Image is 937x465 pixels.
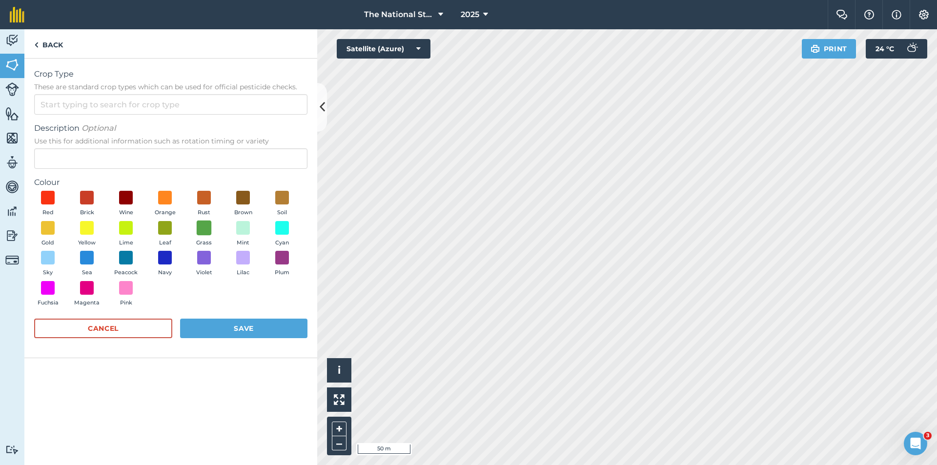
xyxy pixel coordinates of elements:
[190,251,218,277] button: Violet
[5,131,19,145] img: svg+xml;base64,PHN2ZyB4bWxucz0iaHR0cDovL3d3dy53My5vcmcvMjAwMC9zdmciIHdpZHRoPSI1NiIgaGVpZ2h0PSI2MC...
[10,7,24,22] img: fieldmargin Logo
[190,221,218,247] button: Grass
[73,251,101,277] button: Sea
[34,177,307,188] label: Colour
[43,268,53,277] span: Sky
[196,268,212,277] span: Violet
[190,191,218,217] button: Rust
[151,251,179,277] button: Navy
[34,319,172,338] button: Cancel
[24,29,73,58] a: Back
[237,239,249,247] span: Mint
[112,251,140,277] button: Peacock
[34,221,61,247] button: Gold
[73,221,101,247] button: Yellow
[229,251,257,277] button: Lilac
[73,191,101,217] button: Brick
[82,268,92,277] span: Sea
[81,123,116,133] em: Optional
[180,319,307,338] button: Save
[5,204,19,219] img: svg+xml;base64,PD94bWwgdmVyc2lvbj0iMS4wIiBlbmNvZGluZz0idXRmLTgiPz4KPCEtLSBHZW5lcmF0b3I6IEFkb2JlIE...
[5,106,19,121] img: svg+xml;base64,PHN2ZyB4bWxucz0iaHR0cDovL3d3dy53My5vcmcvMjAwMC9zdmciIHdpZHRoPSI1NiIgaGVpZ2h0PSI2MC...
[78,239,96,247] span: Yellow
[364,9,434,20] span: The National Stud
[151,221,179,247] button: Leaf
[337,39,430,59] button: Satellite (Azure)
[277,208,287,217] span: Soil
[461,9,479,20] span: 2025
[268,251,296,277] button: Plum
[866,39,927,59] button: 24 °C
[811,43,820,55] img: svg+xml;base64,PHN2ZyB4bWxucz0iaHR0cDovL3d3dy53My5vcmcvMjAwMC9zdmciIHdpZHRoPSIxOSIgaGVpZ2h0PSIyNC...
[80,208,94,217] span: Brick
[112,221,140,247] button: Lime
[114,268,138,277] span: Peacock
[120,299,132,307] span: Pink
[334,394,345,405] img: Four arrows, one pointing top left, one top right, one bottom right and the last bottom left
[5,253,19,267] img: svg+xml;base64,PD94bWwgdmVyc2lvbj0iMS4wIiBlbmNvZGluZz0idXRmLTgiPz4KPCEtLSBHZW5lcmF0b3I6IEFkb2JlIE...
[802,39,856,59] button: Print
[892,9,901,20] img: svg+xml;base64,PHN2ZyB4bWxucz0iaHR0cDovL3d3dy53My5vcmcvMjAwMC9zdmciIHdpZHRoPSIxNyIgaGVpZ2h0PSIxNy...
[229,221,257,247] button: Mint
[34,251,61,277] button: Sky
[198,208,210,217] span: Rust
[34,122,307,134] span: Description
[151,191,179,217] button: Orange
[332,436,346,450] button: –
[34,68,307,80] span: Crop Type
[5,58,19,72] img: svg+xml;base64,PHN2ZyB4bWxucz0iaHR0cDovL3d3dy53My5vcmcvMjAwMC9zdmciIHdpZHRoPSI1NiIgaGVpZ2h0PSI2MC...
[112,281,140,307] button: Pink
[332,422,346,436] button: +
[863,10,875,20] img: A question mark icon
[902,39,921,59] img: svg+xml;base64,PD94bWwgdmVyc2lvbj0iMS4wIiBlbmNvZGluZz0idXRmLTgiPz4KPCEtLSBHZW5lcmF0b3I6IEFkb2JlIE...
[41,239,54,247] span: Gold
[237,268,249,277] span: Lilac
[268,221,296,247] button: Cyan
[112,191,140,217] button: Wine
[158,268,172,277] span: Navy
[155,208,176,217] span: Orange
[34,39,39,51] img: svg+xml;base64,PHN2ZyB4bWxucz0iaHR0cDovL3d3dy53My5vcmcvMjAwMC9zdmciIHdpZHRoPSI5IiBoZWlnaHQ9IjI0Ii...
[876,39,894,59] span: 24 ° C
[38,299,59,307] span: Fuchsia
[229,191,257,217] button: Brown
[5,228,19,243] img: svg+xml;base64,PD94bWwgdmVyc2lvbj0iMS4wIiBlbmNvZGluZz0idXRmLTgiPz4KPCEtLSBHZW5lcmF0b3I6IEFkb2JlIE...
[924,432,932,440] span: 3
[119,208,133,217] span: Wine
[234,208,252,217] span: Brown
[275,268,289,277] span: Plum
[918,10,930,20] img: A cog icon
[74,299,100,307] span: Magenta
[34,82,307,92] span: These are standard crop types which can be used for official pesticide checks.
[327,358,351,383] button: i
[904,432,927,455] iframe: Intercom live chat
[119,239,133,247] span: Lime
[268,191,296,217] button: Soil
[275,239,289,247] span: Cyan
[34,281,61,307] button: Fuchsia
[836,10,848,20] img: Two speech bubbles overlapping with the left bubble in the forefront
[34,191,61,217] button: Red
[5,155,19,170] img: svg+xml;base64,PD94bWwgdmVyc2lvbj0iMS4wIiBlbmNvZGluZz0idXRmLTgiPz4KPCEtLSBHZW5lcmF0b3I6IEFkb2JlIE...
[34,136,307,146] span: Use this for additional information such as rotation timing or variety
[338,364,341,376] span: i
[34,94,307,115] input: Start typing to search for crop type
[5,180,19,194] img: svg+xml;base64,PD94bWwgdmVyc2lvbj0iMS4wIiBlbmNvZGluZz0idXRmLTgiPz4KPCEtLSBHZW5lcmF0b3I6IEFkb2JlIE...
[5,33,19,48] img: svg+xml;base64,PD94bWwgdmVyc2lvbj0iMS4wIiBlbmNvZGluZz0idXRmLTgiPz4KPCEtLSBHZW5lcmF0b3I6IEFkb2JlIE...
[5,82,19,96] img: svg+xml;base64,PD94bWwgdmVyc2lvbj0iMS4wIiBlbmNvZGluZz0idXRmLTgiPz4KPCEtLSBHZW5lcmF0b3I6IEFkb2JlIE...
[5,445,19,454] img: svg+xml;base64,PD94bWwgdmVyc2lvbj0iMS4wIiBlbmNvZGluZz0idXRmLTgiPz4KPCEtLSBHZW5lcmF0b3I6IEFkb2JlIE...
[159,239,171,247] span: Leaf
[42,208,54,217] span: Red
[196,239,212,247] span: Grass
[73,281,101,307] button: Magenta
